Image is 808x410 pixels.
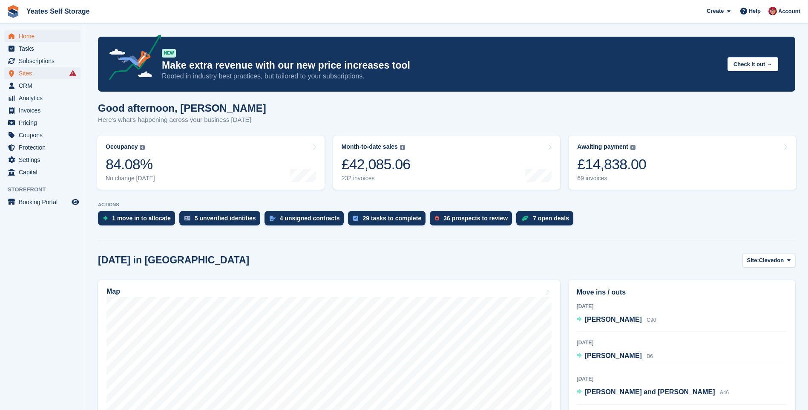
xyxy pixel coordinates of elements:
[342,156,411,173] div: £42,085.06
[4,129,81,141] a: menu
[727,57,778,71] button: Check it out →
[106,143,138,150] div: Occupancy
[70,197,81,207] a: Preview store
[98,115,266,125] p: Here's what's happening across your business [DATE]
[577,175,646,182] div: 69 invoices
[647,353,653,359] span: B6
[577,339,787,346] div: [DATE]
[516,211,578,230] a: 7 open deals
[103,216,108,221] img: move_ins_to_allocate_icon-fdf77a2bb77ea45bf5b3d319d69a93e2d87916cf1d5bf7949dd705db3b84f3ca.svg
[98,102,266,114] h1: Good afternoon, [PERSON_NAME]
[106,156,155,173] div: 84.08%
[19,129,70,141] span: Coupons
[69,70,76,77] i: Smart entry sync failures have occurred
[707,7,724,15] span: Create
[184,216,190,221] img: verify_identity-adf6edd0f0f0b5bbfe63781bf79b02c33cf7c696d77639b501bdc392416b5a36.svg
[8,185,85,194] span: Storefront
[19,117,70,129] span: Pricing
[585,316,642,323] span: [PERSON_NAME]
[98,211,179,230] a: 1 move in to allocate
[4,141,81,153] a: menu
[577,387,729,398] a: [PERSON_NAME] and [PERSON_NAME] A46
[647,317,656,323] span: C90
[19,43,70,55] span: Tasks
[140,145,145,150] img: icon-info-grey-7440780725fd019a000dd9b08b2336e03edf1995a4989e88bcd33f0948082b44.svg
[19,92,70,104] span: Analytics
[112,215,171,222] div: 1 move in to allocate
[179,211,265,230] a: 5 unverified identities
[106,175,155,182] div: No change [DATE]
[430,211,516,230] a: 36 prospects to review
[4,67,81,79] a: menu
[19,55,70,67] span: Subscriptions
[577,375,787,383] div: [DATE]
[400,145,405,150] img: icon-info-grey-7440780725fd019a000dd9b08b2336e03edf1995a4989e88bcd33f0948082b44.svg
[759,256,784,265] span: Clevedon
[443,215,508,222] div: 36 prospects to review
[280,215,340,222] div: 4 unsigned contracts
[162,49,176,58] div: NEW
[778,7,800,16] span: Account
[162,72,721,81] p: Rooted in industry best practices, but tailored to your subscriptions.
[342,143,398,150] div: Month-to-date sales
[585,352,642,359] span: [PERSON_NAME]
[342,175,411,182] div: 232 invoices
[362,215,421,222] div: 29 tasks to complete
[742,253,795,267] button: Site: Clevedon
[23,4,93,18] a: Yeates Self Storage
[270,216,276,221] img: contract_signature_icon-13c848040528278c33f63329250d36e43548de30e8caae1d1a13099fd9432cc5.svg
[19,67,70,79] span: Sites
[720,390,729,396] span: A46
[162,59,721,72] p: Make extra revenue with our new price increases tool
[435,216,439,221] img: prospect-51fa495bee0391a8d652442698ab0144808aea92771e9ea1ae160a38d050c398.svg
[348,211,430,230] a: 29 tasks to complete
[333,136,561,190] a: Month-to-date sales £42,085.06 232 invoices
[19,196,70,208] span: Booking Portal
[747,256,759,265] span: Site:
[19,141,70,153] span: Protection
[577,351,653,362] a: [PERSON_NAME] B6
[577,303,787,310] div: [DATE]
[98,202,795,208] p: ACTIONS
[4,196,81,208] a: menu
[4,80,81,92] a: menu
[97,136,325,190] a: Occupancy 84.08% No change [DATE]
[577,156,646,173] div: £14,838.00
[98,254,249,266] h2: [DATE] in [GEOGRAPHIC_DATA]
[353,216,358,221] img: task-75834270c22a3079a89374b754ae025e5fb1db73e45f91037f5363f120a921f8.svg
[533,215,569,222] div: 7 open deals
[19,80,70,92] span: CRM
[569,136,796,190] a: Awaiting payment £14,838.00 69 invoices
[4,104,81,116] a: menu
[585,388,715,396] span: [PERSON_NAME] and [PERSON_NAME]
[749,7,761,15] span: Help
[19,154,70,166] span: Settings
[19,30,70,42] span: Home
[630,145,635,150] img: icon-info-grey-7440780725fd019a000dd9b08b2336e03edf1995a4989e88bcd33f0948082b44.svg
[4,92,81,104] a: menu
[7,5,20,18] img: stora-icon-8386f47178a22dfd0bd8f6a31ec36ba5ce8667c1dd55bd0f319d3a0aa187defe.svg
[195,215,256,222] div: 5 unverified identities
[19,166,70,178] span: Capital
[577,287,787,297] h2: Move ins / outs
[577,143,628,150] div: Awaiting payment
[4,43,81,55] a: menu
[19,104,70,116] span: Invoices
[4,117,81,129] a: menu
[4,55,81,67] a: menu
[4,154,81,166] a: menu
[521,215,529,221] img: deal-1b604bf984904fb50ccaf53a9ad4b4a5d6e5aea283cecdc64d6e3604feb123c2.svg
[4,30,81,42] a: menu
[265,211,348,230] a: 4 unsigned contracts
[577,315,656,326] a: [PERSON_NAME] C90
[768,7,777,15] img: Wendie Tanner
[4,166,81,178] a: menu
[102,35,161,83] img: price-adjustments-announcement-icon-8257ccfd72463d97f412b2fc003d46551f7dbcb40ab6d574587a9cd5c0d94...
[106,288,120,295] h2: Map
